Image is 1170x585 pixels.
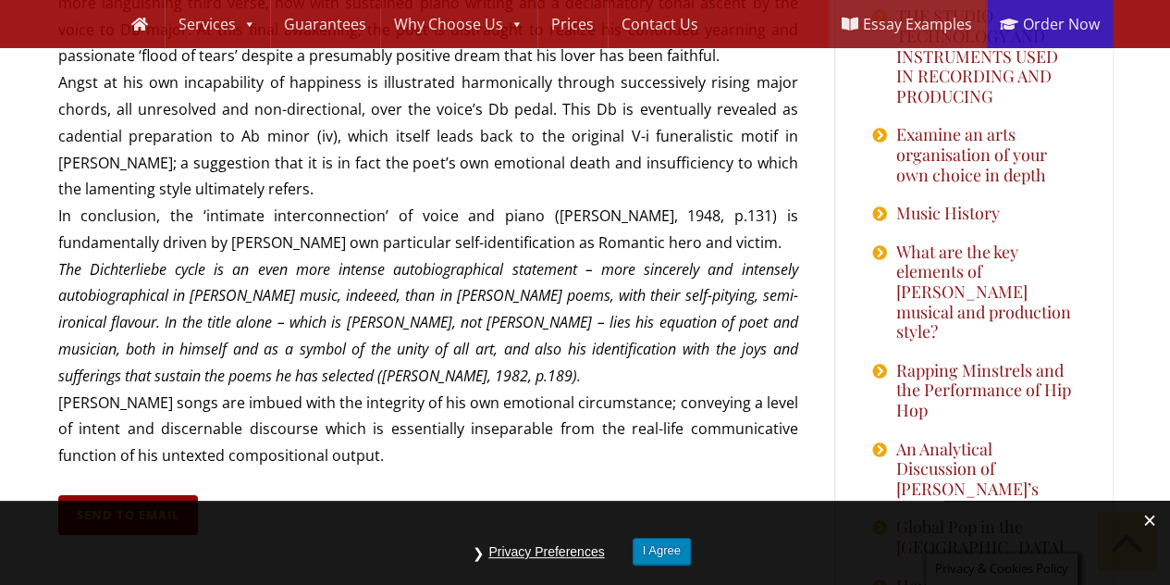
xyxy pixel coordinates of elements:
a: What are the key elements of [PERSON_NAME] musical and production style? [896,243,1076,342]
a: Examine an arts organisation of your own choice in depth [896,125,1076,185]
button: I Agree [633,538,691,565]
a: THE STUDIO TECHNOLOGY AND INSTRUMENTS USED IN RECORDING AND PRODUCING [896,6,1076,106]
a: Music History [896,204,1000,224]
em: The Dichterliebe cycle is an even more intense autobiographical statement – more sincerely and in... [58,259,798,386]
a: Send to Email [58,495,198,535]
a: An Analytical Discussion of [PERSON_NAME]’s [896,440,1076,500]
a: Rapping Minstrels and the Performance of Hip Hop [896,361,1076,421]
button: Privacy Preferences [479,538,613,566]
